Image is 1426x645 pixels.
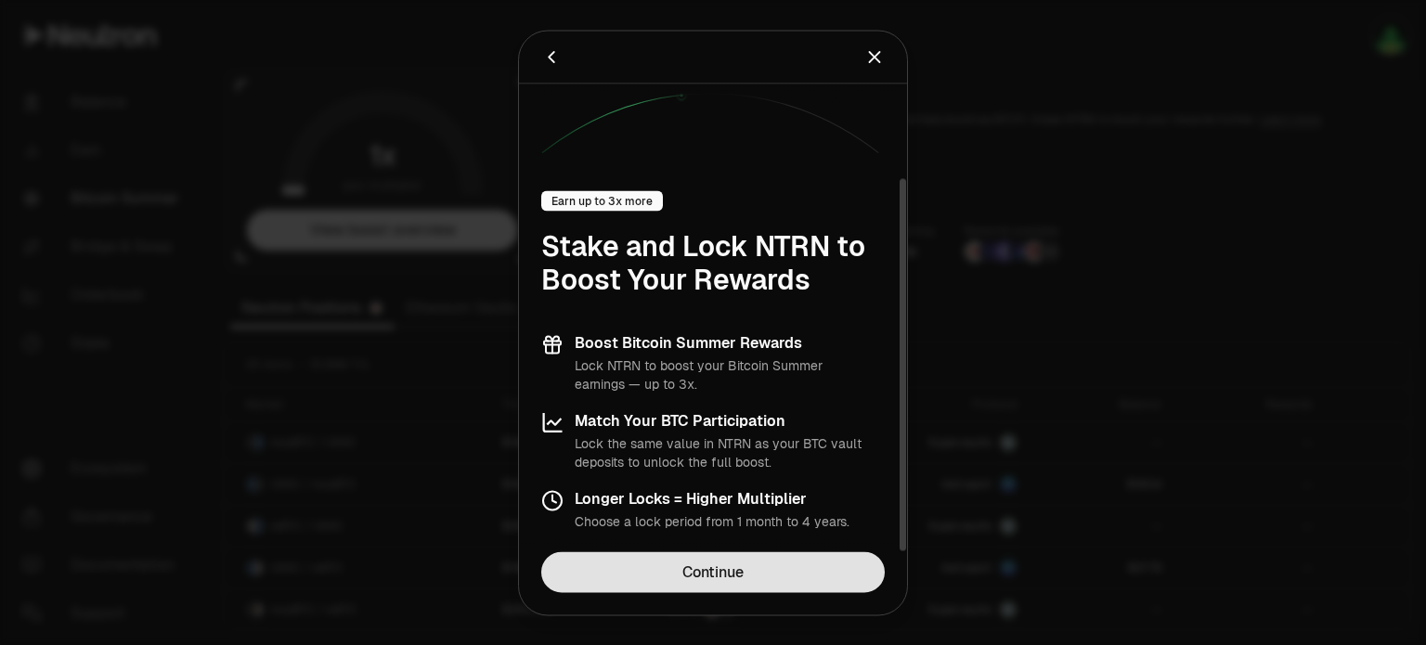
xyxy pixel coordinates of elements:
[575,434,885,471] p: Lock the same value in NTRN as your BTC vault deposits to unlock the full boost.
[575,490,849,509] h3: Longer Locks = Higher Multiplier
[575,412,885,431] h3: Match Your BTC Participation
[575,334,885,353] h3: Boost Bitcoin Summer Rewards
[541,230,885,297] h1: Stake and Lock NTRN to Boost Your Rewards
[541,191,663,212] div: Earn up to 3x more
[575,356,885,393] p: Lock NTRN to boost your Bitcoin Summer earnings — up to 3x.
[575,512,849,531] p: Choose a lock period from 1 month to 4 years.
[541,551,885,592] a: Continue
[864,44,885,70] button: Close
[541,44,562,70] button: Back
